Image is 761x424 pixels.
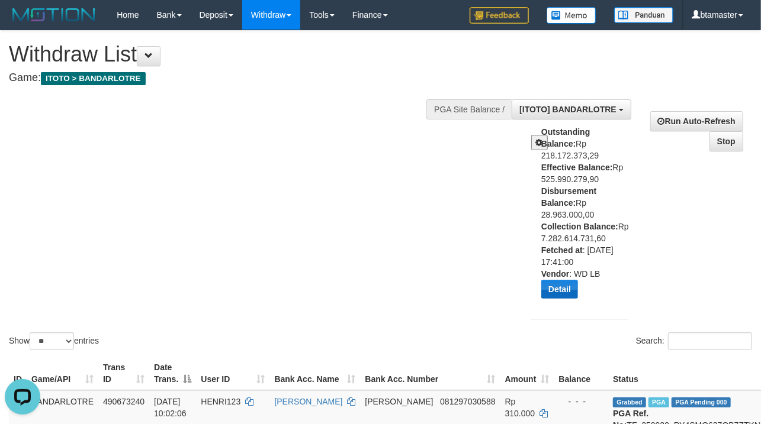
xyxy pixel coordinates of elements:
[9,72,496,84] h4: Game:
[636,332,752,350] label: Search:
[519,105,616,114] span: [ITOTO] BANDARLOTRE
[668,332,752,350] input: Search:
[650,111,743,131] a: Run Auto-Refresh
[360,357,500,390] th: Bank Acc. Number: activate to sort column ascending
[541,280,578,299] button: Detail
[365,397,433,406] span: [PERSON_NAME]
[103,397,145,406] span: 490673240
[512,99,631,119] button: [ITOTO] BANDARLOTRE
[270,357,361,390] th: Bank Acc. Name: activate to sort column ascending
[541,222,618,231] b: Collection Balance:
[541,163,613,172] b: Effective Balance:
[709,131,743,151] a: Stop
[9,357,27,390] th: ID
[201,397,240,406] span: HENRI123
[196,357,269,390] th: User ID: activate to sort column ascending
[613,397,646,407] span: Grabbed
[648,397,669,407] span: Marked by btaveoaa1
[9,332,99,350] label: Show entries
[614,7,673,23] img: panduan.png
[672,397,731,407] span: PGA Pending
[98,357,149,390] th: Trans ID: activate to sort column ascending
[154,397,187,418] span: [DATE] 10:02:06
[27,357,98,390] th: Game/API: activate to sort column ascending
[426,99,512,119] div: PGA Site Balance /
[500,357,554,390] th: Amount: activate to sort column ascending
[440,397,495,406] span: Copy 081297030588 to clipboard
[275,397,343,406] a: [PERSON_NAME]
[541,126,637,308] div: Rp 218.172.373,29 Rp 525.990.279,90 Rp 28.963.000,00 Rp 7.282.614.731,60 : [DATE] 17:41:00 : WD LB
[9,6,99,24] img: MOTION_logo.png
[5,5,40,40] button: Open LiveChat chat widget
[547,7,596,24] img: Button%20Memo.svg
[9,43,496,66] h1: Withdraw List
[505,397,535,418] span: Rp 310.000
[30,332,74,350] select: Showentries
[541,186,596,208] b: Disbursement Balance:
[41,72,146,85] span: ITOTO > BANDARLOTRE
[541,245,583,255] b: Fetched at
[541,269,569,279] b: Vendor
[541,127,590,148] b: Outstanding Balance:
[149,357,196,390] th: Date Trans.: activate to sort column descending
[470,7,529,24] img: Feedback.jpg
[559,396,604,407] div: - - -
[554,357,609,390] th: Balance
